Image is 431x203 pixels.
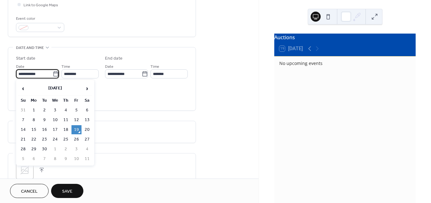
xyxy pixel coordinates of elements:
[16,15,63,22] div: Event color
[51,184,83,198] button: Save
[16,45,44,51] span: Date and time
[18,135,28,144] td: 21
[150,63,159,70] span: Time
[39,106,50,115] td: 2
[10,184,49,198] button: Cancel
[71,154,81,163] td: 10
[39,96,50,105] th: Tu
[50,125,60,134] td: 17
[18,154,28,163] td: 5
[61,96,71,105] th: Th
[71,115,81,125] td: 12
[82,135,92,144] td: 27
[71,135,81,144] td: 26
[61,154,71,163] td: 9
[18,82,28,95] span: ‹
[50,115,60,125] td: 10
[21,188,38,195] span: Cancel
[29,96,39,105] th: Mo
[18,125,28,134] td: 14
[50,135,60,144] td: 24
[71,96,81,105] th: Fr
[105,63,113,70] span: Date
[61,115,71,125] td: 11
[29,145,39,154] td: 29
[39,125,50,134] td: 16
[71,106,81,115] td: 5
[39,135,50,144] td: 23
[50,154,60,163] td: 8
[16,161,34,179] div: ;
[82,96,92,105] th: Sa
[61,63,70,70] span: Time
[29,135,39,144] td: 22
[29,82,81,95] th: [DATE]
[82,115,92,125] td: 13
[82,145,92,154] td: 4
[29,115,39,125] td: 8
[82,106,92,115] td: 6
[61,125,71,134] td: 18
[18,106,28,115] td: 31
[50,106,60,115] td: 3
[82,82,92,95] span: ›
[61,145,71,154] td: 2
[16,55,35,62] div: Start date
[39,145,50,154] td: 30
[29,106,39,115] td: 1
[71,145,81,154] td: 3
[62,188,72,195] span: Save
[18,145,28,154] td: 28
[71,125,81,134] td: 19
[274,34,416,41] div: Auctions
[279,60,411,66] div: No upcoming events
[105,55,123,62] div: End date
[39,115,50,125] td: 9
[29,125,39,134] td: 15
[16,63,24,70] span: Date
[61,106,71,115] td: 4
[29,154,39,163] td: 6
[82,125,92,134] td: 20
[61,135,71,144] td: 25
[18,115,28,125] td: 7
[18,96,28,105] th: Su
[24,2,58,8] span: Link to Google Maps
[50,96,60,105] th: We
[82,154,92,163] td: 11
[39,154,50,163] td: 7
[50,145,60,154] td: 1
